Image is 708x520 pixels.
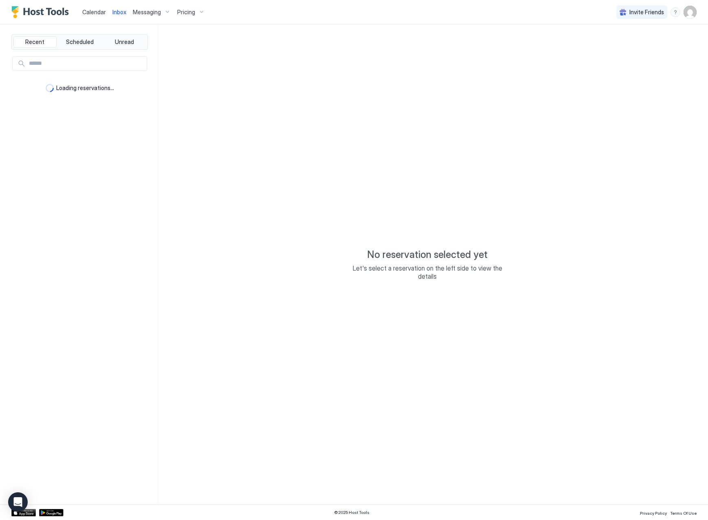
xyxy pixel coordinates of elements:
[670,508,697,517] a: Terms Of Use
[25,38,44,46] span: Recent
[46,84,54,92] div: loading
[66,38,94,46] span: Scheduled
[8,492,28,512] div: Open Intercom Messenger
[82,9,106,15] span: Calendar
[11,6,73,18] a: Host Tools Logo
[334,510,369,515] span: © 2025 Host Tools
[115,38,134,46] span: Unread
[684,6,697,19] div: User profile
[39,509,64,516] a: Google Play Store
[112,8,126,16] a: Inbox
[82,8,106,16] a: Calendar
[26,57,147,71] input: Input Field
[103,36,146,48] button: Unread
[629,9,664,16] span: Invite Friends
[640,508,667,517] a: Privacy Policy
[112,9,126,15] span: Inbox
[56,84,114,92] span: Loading reservations...
[58,36,101,48] button: Scheduled
[11,34,148,50] div: tab-group
[11,509,36,516] a: App Store
[133,9,161,16] span: Messaging
[346,264,509,280] span: Let's select a reservation on the left side to view the details
[671,7,680,17] div: menu
[367,249,488,261] span: No reservation selected yet
[13,36,57,48] button: Recent
[640,511,667,516] span: Privacy Policy
[670,511,697,516] span: Terms Of Use
[177,9,195,16] span: Pricing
